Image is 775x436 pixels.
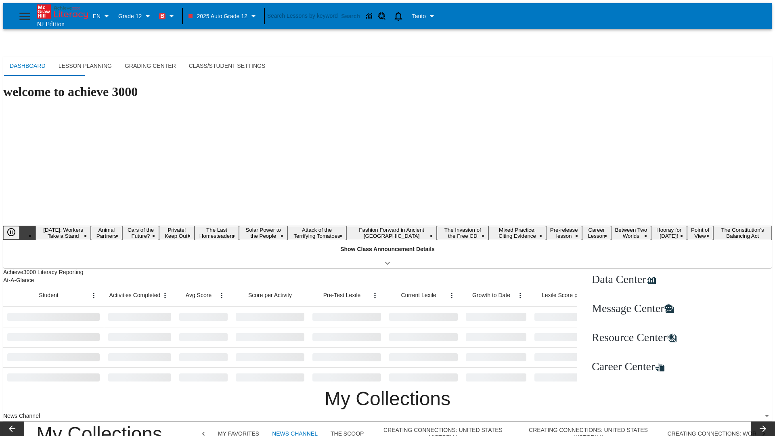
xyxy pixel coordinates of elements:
[156,9,180,23] button: Boost Class color is red. Change class color
[89,9,115,23] button: Language: EN, Select a language
[104,347,175,367] div: No Data,
[412,12,426,21] span: Tauto
[751,421,775,436] button: Lesson carousel, Next
[91,226,122,240] button: Slide 2 Animal Partners
[651,226,687,240] button: Slide 14 Hooray for Constitution Day!
[175,347,232,367] div: No Data,
[175,367,232,388] div: No Data,
[186,291,212,300] span: Avg Score
[160,11,164,21] span: B
[10,63,46,70] span: Dashboard
[189,63,266,70] span: Class/Student Settings
[13,4,37,28] button: Open side menu
[39,291,58,300] span: Student
[115,9,156,23] button: Grade: Grade 12, Select a grade
[582,226,611,240] button: Slide 12 Career Lesson
[118,57,182,76] button: Grading Center
[104,327,175,347] div: No Data,
[122,226,159,240] button: Slide 3 Cars of the Future?
[488,226,546,240] button: Slide 10 Mixed Practice: Citing Evidence
[401,291,436,300] span: Current Lexile
[385,327,462,347] div: No Data,
[104,307,175,327] div: No Data,
[542,291,600,300] span: Lexile Score per Month
[592,331,667,344] span: Resource Center
[340,245,435,254] p: Show Class Announcement Details
[3,57,52,76] button: Dashboard
[216,289,228,302] button: Open Menu
[109,291,161,300] span: Activities Completed
[248,291,292,300] span: Score per Activity
[3,240,772,268] div: Show Class Announcement Details
[118,12,142,21] span: Grade 12
[388,6,409,27] a: Notifications
[546,226,582,240] button: Slide 11 Pre-release lesson
[592,360,655,373] span: Career Center
[182,57,272,76] button: Class/Student Settings
[59,63,112,70] span: Lesson Planning
[514,289,526,302] button: Open Menu
[104,367,175,388] div: No Data,
[3,388,772,410] h3: My Collections
[385,367,462,388] div: No Data,
[88,289,100,302] button: Open Menu
[267,10,338,22] input: search field
[3,57,772,76] div: SubNavbar
[37,4,89,21] a: Home
[409,9,440,23] button: Profile/Settings
[52,57,118,76] button: Lesson Planning
[175,307,232,327] div: No Data,
[687,226,713,240] button: Slide 15 Point of View
[385,347,462,367] div: No Data,
[587,355,669,378] a: Career Center
[3,57,272,76] div: SubNavbar
[185,9,261,23] button: Class: 2025 Auto Grade 12, Select your class
[346,226,437,240] button: Slide 8 Fashion Forward in Ancient Rome
[364,10,376,22] a: Data Center
[189,12,247,21] span: 2025 Auto Grade 12
[3,410,772,422] div: News Channel
[587,268,661,291] a: Data Center
[587,297,679,320] a: Message Center
[437,226,488,240] button: Slide 9 The Invasion of the Free CD
[472,291,510,300] span: Growth to Date
[37,21,65,27] span: NJ Edition
[3,84,772,99] h1: welcome to achieve 3000
[592,273,646,286] span: Data Center
[159,289,171,302] button: Open Menu
[385,307,462,327] div: No Data,
[195,226,239,240] button: Slide 5 The Last Homesteaders
[713,226,772,240] button: Slide 16 The Constitution's Balancing Act
[323,291,361,300] span: Pre-Test Lexile
[611,226,651,240] button: Slide 13 Between Two Worlds
[239,226,287,240] button: Slide 6 Solar Power to the People
[93,12,101,21] span: EN
[369,289,381,302] button: Open Menu
[376,10,388,22] a: Resource Center, Will open in new tab
[287,226,346,240] button: Slide 7 Attack of the Terrifying Tomatoes
[175,327,232,347] div: No Data,
[3,226,19,239] button: Pause
[446,289,458,302] button: Open Menu
[587,326,681,349] a: Resource Center, Will open in new tab
[159,226,194,240] button: Slide 4 Private! Keep Out!
[592,302,664,315] span: Message Center
[36,226,91,240] button: Slide 1 Labor Day: Workers Take a Stand
[37,4,89,28] div: Home
[125,63,176,70] span: Grading Center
